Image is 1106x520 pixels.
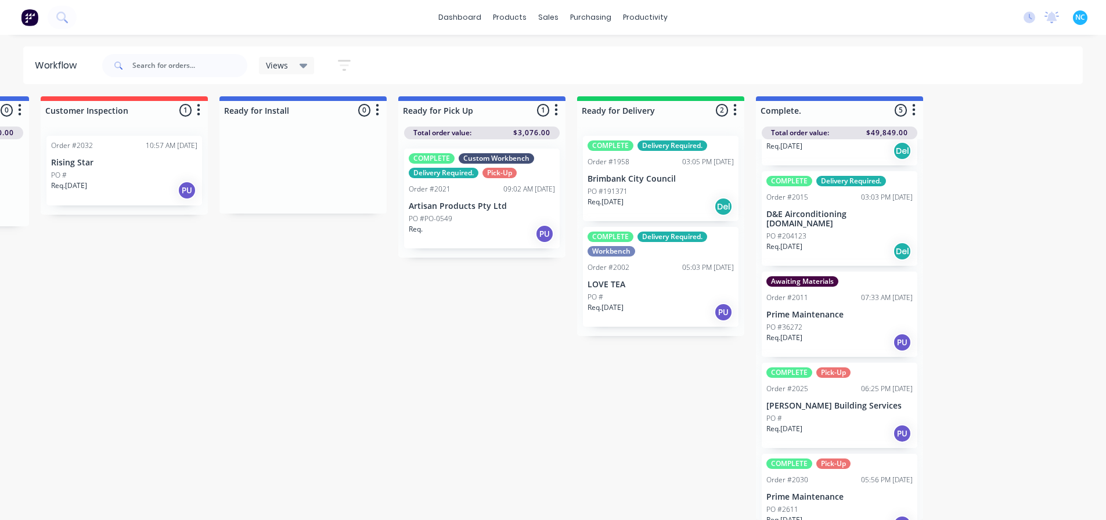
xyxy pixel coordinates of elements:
[132,54,247,77] input: Search for orders...
[413,128,471,138] span: Total order value:
[766,292,808,303] div: Order #2011
[766,504,798,515] p: PO #2611
[766,141,802,151] p: Req. [DATE]
[146,140,197,151] div: 10:57 AM [DATE]
[513,128,550,138] span: $3,076.00
[51,140,93,151] div: Order #2032
[762,171,917,266] div: COMPLETEDelivery Required.Order #201503:03 PM [DATE]D&E Airconditioning [DOMAIN_NAME]PO #204123Re...
[816,367,851,378] div: Pick-Up
[51,180,87,191] p: Req. [DATE]
[861,192,913,203] div: 03:03 PM [DATE]
[816,176,886,186] div: Delivery Required.
[588,140,633,151] div: COMPLETE
[459,153,534,164] div: Custom Workbench
[766,413,782,424] p: PO #
[588,246,635,257] div: Workbench
[866,128,908,138] span: $49,849.00
[861,475,913,485] div: 05:56 PM [DATE]
[766,458,812,469] div: COMPLETE
[617,9,673,26] div: productivity
[893,242,912,261] div: Del
[588,302,624,313] p: Req. [DATE]
[766,424,802,434] p: Req. [DATE]
[487,9,532,26] div: products
[766,475,808,485] div: Order #2030
[564,9,617,26] div: purchasing
[766,210,913,229] p: D&E Airconditioning [DOMAIN_NAME]
[714,303,733,322] div: PU
[588,197,624,207] p: Req. [DATE]
[766,322,802,333] p: PO #36272
[766,333,802,343] p: Req. [DATE]
[51,158,197,168] p: Rising Star
[588,232,633,242] div: COMPLETE
[766,401,913,411] p: [PERSON_NAME] Building Services
[46,136,202,205] div: Order #203210:57 AM [DATE]Rising StarPO #Req.[DATE]PU
[409,201,555,211] p: Artisan Products Pty Ltd
[409,214,452,224] p: PO #PO-0549
[893,333,912,352] div: PU
[682,157,734,167] div: 03:05 PM [DATE]
[766,192,808,203] div: Order #2015
[766,384,808,394] div: Order #2025
[588,262,629,273] div: Order #2002
[21,9,38,26] img: Factory
[35,59,82,73] div: Workflow
[816,458,851,469] div: Pick-Up
[535,225,554,243] div: PU
[433,9,487,26] a: dashboard
[583,227,738,327] div: COMPLETEDelivery Required.WorkbenchOrder #200205:03 PM [DATE]LOVE TEAPO #Req.[DATE]PU
[861,384,913,394] div: 06:25 PM [DATE]
[762,363,917,448] div: COMPLETEPick-UpOrder #202506:25 PM [DATE][PERSON_NAME] Building ServicesPO #Req.[DATE]PU
[1075,12,1085,23] span: NC
[409,153,455,164] div: COMPLETE
[893,142,912,160] div: Del
[762,272,917,357] div: Awaiting MaterialsOrder #201107:33 AM [DATE]Prime MaintenancePO #36272Req.[DATE]PU
[51,170,67,180] p: PO #
[766,367,812,378] div: COMPLETE
[766,241,802,252] p: Req. [DATE]
[404,149,560,248] div: COMPLETECustom WorkbenchDelivery Required.Pick-UpOrder #202109:02 AM [DATE]Artisan Products Pty L...
[637,140,707,151] div: Delivery Required.
[766,231,806,241] p: PO #204123
[637,232,707,242] div: Delivery Required.
[409,224,423,234] p: Req.
[266,59,288,71] span: Views
[588,157,629,167] div: Order #1958
[583,136,738,221] div: COMPLETEDelivery Required.Order #195803:05 PM [DATE]Brimbank City CouncilPO #191371Req.[DATE]Del
[588,174,734,184] p: Brimbank City Council
[532,9,564,26] div: sales
[588,280,734,290] p: LOVE TEA
[682,262,734,273] div: 05:03 PM [DATE]
[766,176,812,186] div: COMPLETE
[409,184,451,194] div: Order #2021
[503,184,555,194] div: 09:02 AM [DATE]
[766,310,913,320] p: Prime Maintenance
[482,168,517,178] div: Pick-Up
[178,181,196,200] div: PU
[766,492,913,502] p: Prime Maintenance
[861,292,913,303] div: 07:33 AM [DATE]
[766,276,838,287] div: Awaiting Materials
[588,292,603,302] p: PO #
[588,186,628,197] p: PO #191371
[893,424,912,443] div: PU
[714,197,733,216] div: Del
[771,128,829,138] span: Total order value:
[409,168,478,178] div: Delivery Required.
